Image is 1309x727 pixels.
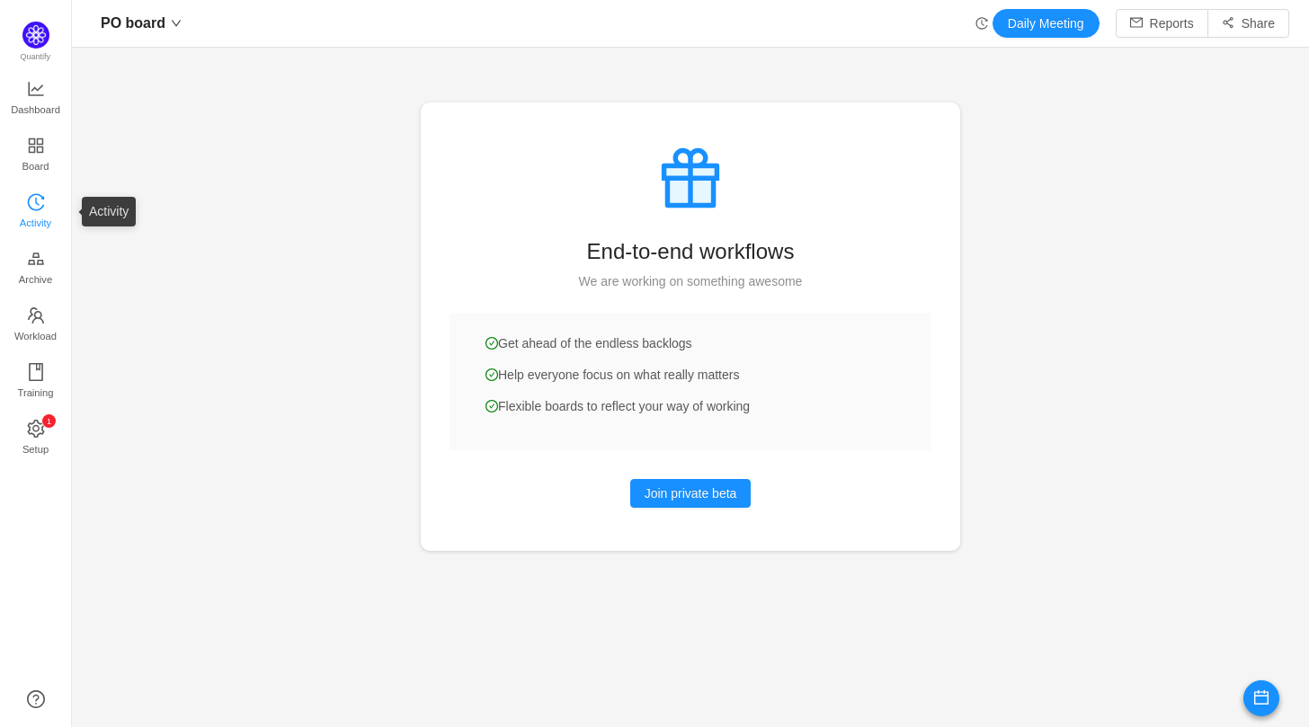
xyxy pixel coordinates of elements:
[22,431,49,467] span: Setup
[19,262,52,297] span: Archive
[20,205,51,241] span: Activity
[42,414,56,428] sup: 1
[27,251,45,287] a: Archive
[171,18,182,29] i: icon: down
[27,421,45,457] a: icon: settingSetup
[46,414,50,428] p: 1
[11,92,60,128] span: Dashboard
[27,250,45,268] i: icon: gold
[27,420,45,438] i: icon: setting
[101,9,165,38] span: PO board
[1116,9,1208,38] button: icon: mailReports
[21,52,51,61] span: Quantify
[22,148,49,184] span: Board
[27,81,45,117] a: Dashboard
[27,194,45,230] a: Activity
[27,306,45,324] i: icon: team
[27,363,45,381] i: icon: book
[27,193,45,211] i: icon: history
[27,364,45,400] a: Training
[17,375,53,411] span: Training
[975,17,988,30] i: icon: history
[993,9,1100,38] button: Daily Meeting
[27,690,45,708] a: icon: question-circle
[27,307,45,343] a: Workload
[1243,680,1279,716] button: icon: calendar
[27,137,45,155] i: icon: appstore
[14,318,57,354] span: Workload
[1207,9,1289,38] button: icon: share-altShare
[22,22,49,49] img: Quantify
[630,479,752,508] button: Join private beta
[27,137,45,173] a: Board
[27,80,45,98] i: icon: line-chart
